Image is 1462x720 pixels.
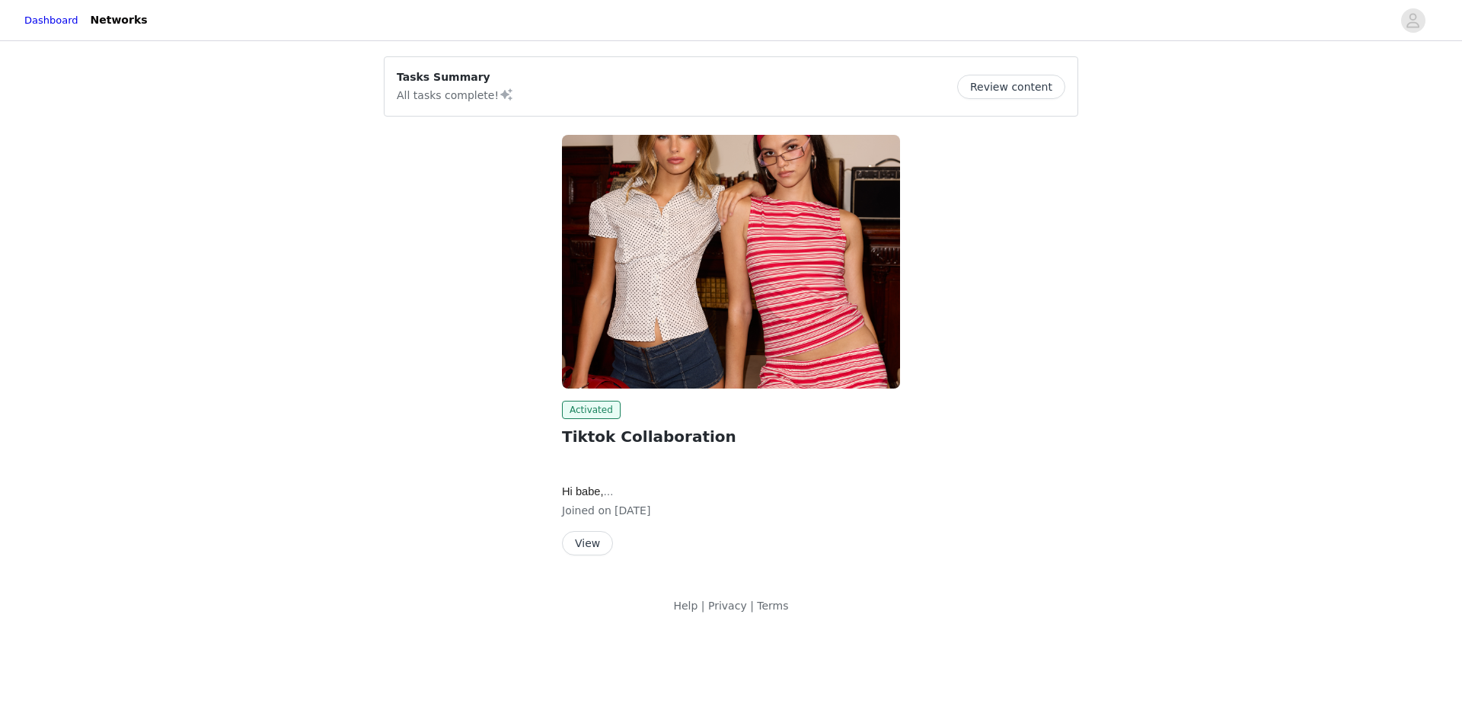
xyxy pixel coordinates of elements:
img: Edikted [562,135,900,389]
a: Networks [81,3,157,37]
button: Review content [957,75,1065,99]
a: Privacy [708,600,747,612]
span: Hi babe, [562,485,614,498]
span: Activated [562,401,621,419]
a: Dashboard [24,13,78,28]
p: Tasks Summary [397,69,514,85]
div: avatar [1406,8,1420,33]
a: Terms [757,600,788,612]
a: View [562,538,613,549]
span: [DATE] [614,504,650,517]
button: View [562,531,613,555]
span: Joined on [562,504,611,517]
a: Help [673,600,697,612]
span: | [750,600,754,612]
span: | [701,600,705,612]
h2: Tiktok Collaboration [562,425,900,448]
p: All tasks complete! [397,85,514,104]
